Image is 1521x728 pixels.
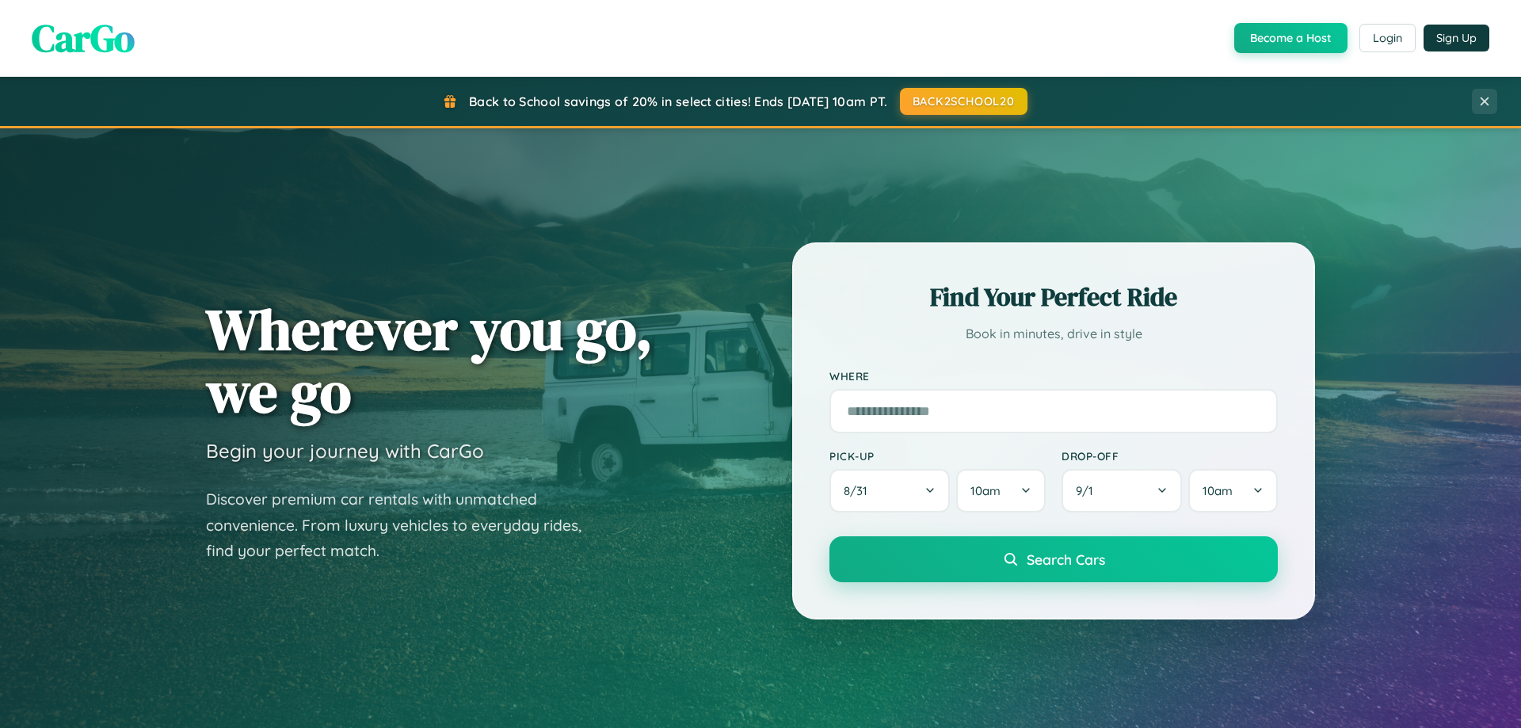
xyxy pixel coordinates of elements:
h3: Begin your journey with CarGo [206,439,484,463]
p: Book in minutes, drive in style [829,322,1278,345]
span: 10am [1203,483,1233,498]
span: Search Cars [1027,551,1105,568]
span: 9 / 1 [1076,483,1101,498]
button: Sign Up [1424,25,1489,51]
button: 8/31 [829,469,950,513]
h2: Find Your Perfect Ride [829,280,1278,314]
span: Back to School savings of 20% in select cities! Ends [DATE] 10am PT. [469,93,887,109]
button: BACK2SCHOOL20 [900,88,1027,115]
button: Login [1359,24,1416,52]
label: Drop-off [1062,449,1278,463]
label: Pick-up [829,449,1046,463]
label: Where [829,369,1278,383]
span: 10am [970,483,1001,498]
span: 8 / 31 [844,483,875,498]
button: 9/1 [1062,469,1182,513]
button: Become a Host [1234,23,1348,53]
button: Search Cars [829,536,1278,582]
button: 10am [1188,469,1278,513]
p: Discover premium car rentals with unmatched convenience. From luxury vehicles to everyday rides, ... [206,486,602,564]
span: CarGo [32,12,135,64]
button: 10am [956,469,1046,513]
h1: Wherever you go, we go [206,298,653,423]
